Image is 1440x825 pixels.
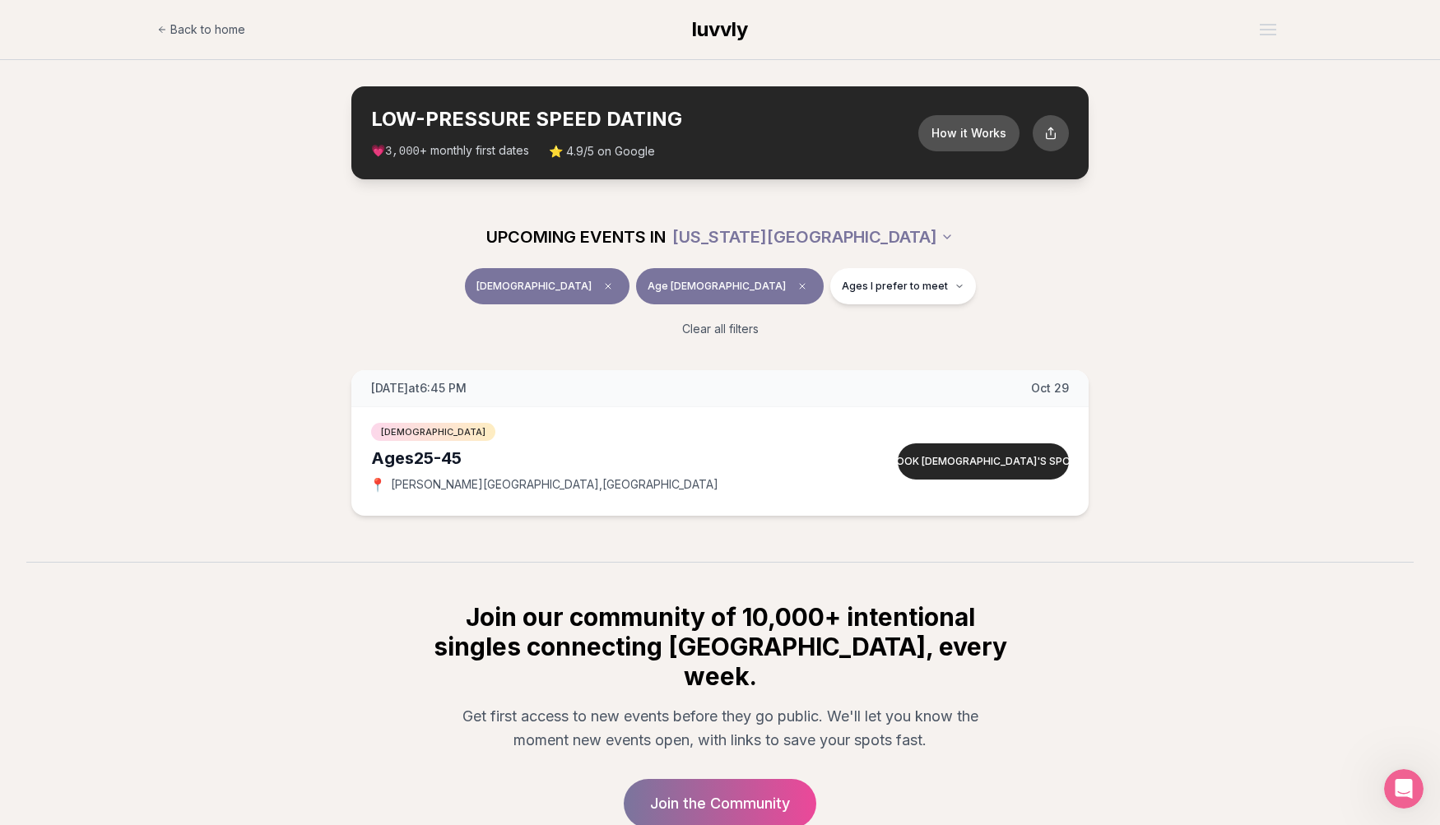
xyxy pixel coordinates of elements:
[842,280,948,293] span: Ages I prefer to meet
[444,704,996,753] p: Get first access to new events before they go public. We'll let you know the moment new events op...
[898,443,1069,480] button: Book [DEMOGRAPHIC_DATA]'s spot
[371,380,467,396] span: [DATE] at 6:45 PM
[598,276,618,296] span: Clear event type filter
[1031,380,1069,396] span: Oct 29
[648,280,786,293] span: Age [DEMOGRAPHIC_DATA]
[1384,769,1424,809] iframe: Intercom live chat
[371,478,384,491] span: 📍
[549,143,655,160] span: ⭐ 4.9/5 on Google
[170,21,245,38] span: Back to home
[476,280,592,293] span: [DEMOGRAPHIC_DATA]
[157,13,245,46] a: Back to home
[918,115,1020,151] button: How it Works
[371,423,495,441] span: [DEMOGRAPHIC_DATA]
[371,447,835,470] div: Ages 25-45
[1253,17,1283,42] button: Open menu
[672,219,954,255] button: [US_STATE][GEOGRAPHIC_DATA]
[486,225,666,248] span: UPCOMING EVENTS IN
[465,268,629,304] button: [DEMOGRAPHIC_DATA]Clear event type filter
[391,476,718,493] span: [PERSON_NAME][GEOGRAPHIC_DATA] , [GEOGRAPHIC_DATA]
[636,268,824,304] button: Age [DEMOGRAPHIC_DATA]Clear age
[430,602,1010,691] h2: Join our community of 10,000+ intentional singles connecting [GEOGRAPHIC_DATA], every week.
[692,17,748,41] span: luvvly
[792,276,812,296] span: Clear age
[371,142,529,160] span: 💗 + monthly first dates
[830,268,976,304] button: Ages I prefer to meet
[371,106,918,132] h2: LOW-PRESSURE SPEED DATING
[385,145,420,158] span: 3,000
[692,16,748,43] a: luvvly
[672,311,769,347] button: Clear all filters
